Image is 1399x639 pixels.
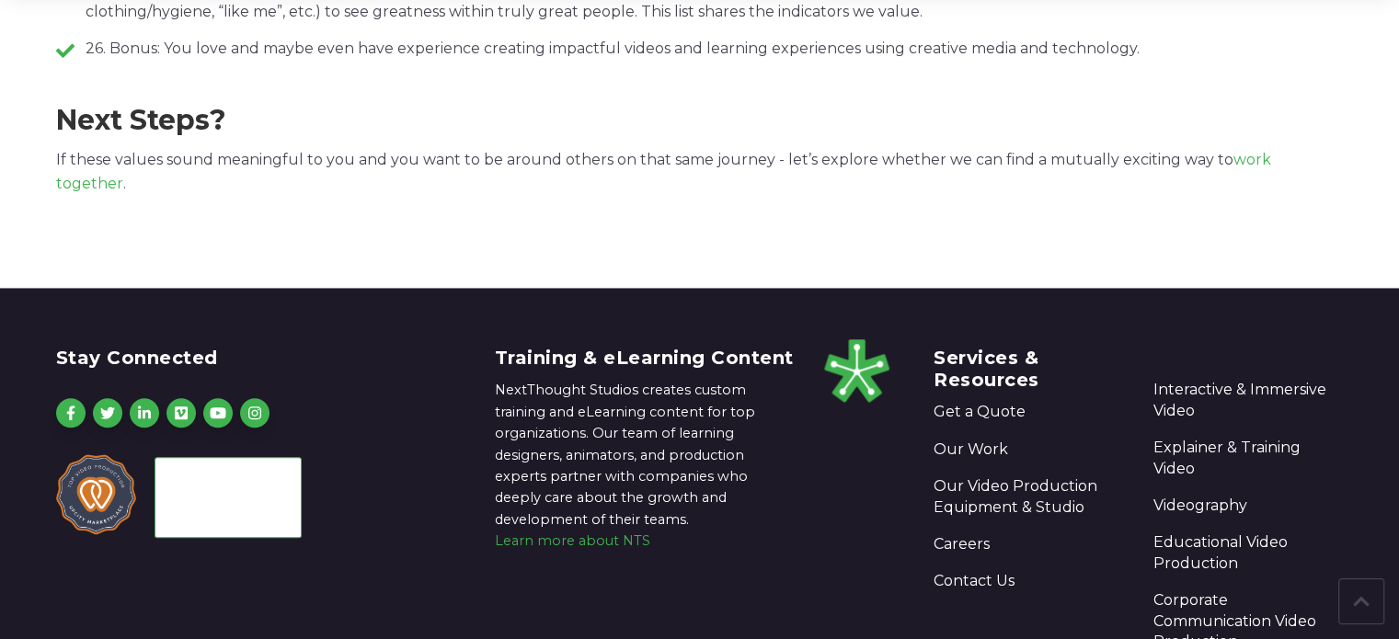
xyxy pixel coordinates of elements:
[934,571,1124,591] a: Contact Us
[1153,438,1344,479] a: Explainer & Training Video
[56,38,1344,60] div: 26. Bonus: You love and maybe even have experience creating impactful videos and learning experie...
[56,148,1344,196] p: If these values sound meaningful to you and you want to be around others on that same journey - l...
[824,339,889,403] img: footer-logo
[934,439,1124,460] a: Our Work
[934,402,1124,600] div: Navigation Menu
[495,347,795,369] h4: Training & eLearning Content
[1153,380,1344,421] a: Interactive & Immersive Video
[934,402,1124,422] a: Get a Quote
[495,532,650,549] a: Learn more about NTS
[170,480,286,537] iframe: [object Object]1
[56,151,1271,192] a: work together
[495,382,755,527] span: NextThought Studios creates custom training and eLearning content for top organizations. Our team...
[56,454,136,534] img: top video production
[934,347,1124,391] h4: Services & Resources
[56,104,1344,137] h3: Next Steps?
[1153,532,1344,574] a: Educational Video Production
[934,476,1124,518] a: Our Video Production Equipment & Studio
[1153,496,1344,516] a: Videography
[934,534,1124,554] a: Careers
[56,347,465,369] h4: Stay Connected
